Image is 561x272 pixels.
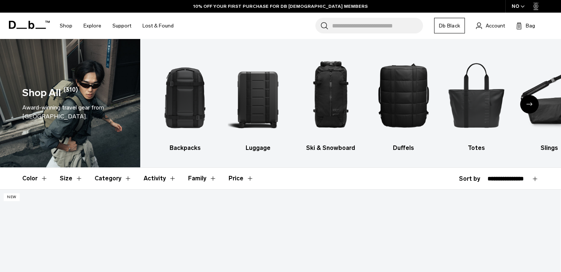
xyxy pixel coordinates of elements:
[301,50,361,153] a: Db Ski & Snowboard
[446,50,506,153] li: 5 / 10
[54,13,179,39] nav: Main Navigation
[60,13,72,39] a: Shop
[520,95,539,114] div: Next slide
[374,50,433,140] img: Db
[83,13,101,39] a: Explore
[63,85,78,101] span: (310)
[193,3,368,10] a: 10% OFF YOUR FIRST PURCHASE FOR DB [DEMOGRAPHIC_DATA] MEMBERS
[446,50,506,153] a: Db Totes
[374,144,433,153] h3: Duffels
[60,168,83,189] button: Toggle Filter
[155,50,215,153] li: 1 / 10
[476,21,505,30] a: Account
[155,50,215,153] a: Db Backpacks
[446,144,506,153] h3: Totes
[22,85,61,101] h1: Shop All
[486,22,505,30] span: Account
[95,168,132,189] button: Toggle Filter
[22,168,48,189] button: Toggle Filter
[526,22,535,30] span: Bag
[142,13,174,39] a: Lost & Found
[374,50,433,153] li: 4 / 10
[516,21,535,30] button: Bag
[228,50,288,153] a: Db Luggage
[301,50,361,140] img: Db
[144,168,176,189] button: Toggle Filter
[301,50,361,153] li: 3 / 10
[228,50,288,153] li: 2 / 10
[4,193,20,201] p: New
[22,103,118,121] div: Award-winning travel gear from [GEOGRAPHIC_DATA].
[374,50,433,153] a: Db Duffels
[229,168,254,189] button: Toggle Price
[112,13,131,39] a: Support
[155,50,215,140] img: Db
[228,144,288,153] h3: Luggage
[188,168,217,189] button: Toggle Filter
[301,144,361,153] h3: Ski & Snowboard
[446,50,506,140] img: Db
[228,50,288,140] img: Db
[434,18,465,33] a: Db Black
[155,144,215,153] h3: Backpacks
